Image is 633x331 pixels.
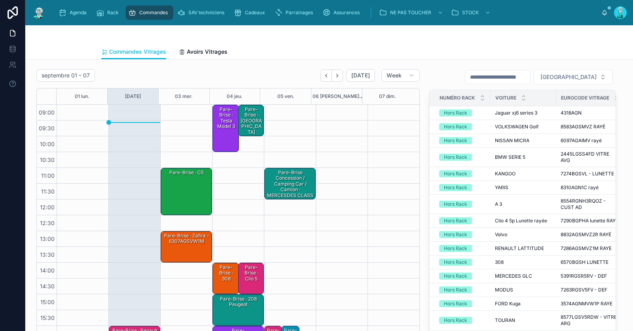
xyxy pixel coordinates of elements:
a: 8583AGSMVZ RAYÉ [561,124,620,130]
a: Hors Rack [439,109,485,117]
span: VOLKSWAGEN Golf [495,124,538,130]
span: MODUS [495,287,513,293]
a: 5391RGSR5RV - DEF [561,273,620,279]
button: Week [381,69,419,82]
a: Agenda [56,6,92,20]
div: Hors Rack [444,123,467,130]
span: 3574AGNMVW1P RAYE [561,301,612,307]
span: TOURAN [495,317,515,323]
a: SAV techniciens [175,6,230,20]
a: Parrainages [272,6,318,20]
span: 11:30 [39,188,57,195]
span: 7263RGSV5FV - DEF [561,287,607,293]
div: Pare-Brise · [GEOGRAPHIC_DATA] [239,105,263,136]
span: 11:00 [39,172,57,179]
a: 3574AGNMVW1P RAYE [561,301,620,307]
div: Hors Rack [444,231,467,238]
span: 12:00 [38,204,57,211]
a: YARIS [495,184,551,191]
a: Hors Rack [439,201,485,208]
span: Eurocode Vitrage [561,95,609,101]
a: Commandes Vitrages [101,45,166,60]
span: 8577LGSV5RDW - VITRE ARG [561,314,620,327]
span: 8832AGSMVZ2R RAYÉ [561,231,611,238]
a: BMW SERIE 5 [495,154,551,160]
a: VOLKSWAGEN Golf [495,124,551,130]
span: 8554RGNH3RQOZ - CUST AD [561,198,620,211]
span: Clio 4 5p Lunette rayée [495,218,547,224]
span: Assurances [334,9,360,16]
a: Hors Rack [439,317,485,324]
a: Hors Rack [439,123,485,130]
a: FORD Kuga [495,301,551,307]
a: 6097AGAIMV rayé [561,137,620,144]
a: 308 [495,259,551,265]
a: 7263RGSV5FV - DEF [561,287,620,293]
span: 8583AGSMVZ RAYÉ [561,124,605,130]
a: NISSAN MICRA [495,137,551,144]
span: 7286AGSMVZ1M RAYE [561,245,612,252]
span: 5391RGSR5RV - DEF [561,273,607,279]
a: NE PAS TOUCHER [377,6,447,20]
button: [DATE] [125,88,141,104]
span: 13:30 [38,251,57,258]
a: Jaguar xj6 series 3 [495,110,551,116]
a: MODUS [495,287,551,293]
span: 8310AGN1C rayé [561,184,599,191]
div: Pare-Brise Concession / Camping Car / Camion · MERCESDES CLASS A - 5381LYPH5RVWZ1M [266,169,315,211]
div: Pare-Brise · 208 Peugeot [213,295,263,325]
span: Commandes Vitrages [109,48,166,56]
div: Pare-Brise · clio 5 [239,263,263,294]
div: Hors Rack [444,201,467,208]
a: Hors Rack [439,184,485,191]
a: 6570BGSH LUNETTE [561,259,620,265]
div: Pare-Brise · zafira - 6307AGSVW1M [162,232,211,245]
a: TOURAN [495,317,551,323]
span: Parrainages [286,9,313,16]
span: Jaguar xj6 series 3 [495,110,537,116]
span: NISSAN MICRA [495,137,529,144]
div: Pare-Brise · zafira - 6307AGSVW1M [161,231,212,262]
h2: septembre 01 – 07 [42,71,90,79]
span: Cadeaux [245,9,265,16]
button: 03 mer. [175,88,193,104]
button: 04 jeu. [227,88,243,104]
a: 2445LGSS4FD VITRE AVG [561,151,620,164]
span: NE PAS TOUCHER [390,9,431,16]
a: KANGOO [495,171,551,177]
div: Hors Rack [444,317,467,324]
a: A 3 [495,201,551,207]
a: Hors Rack [439,154,485,161]
span: [DATE] [351,72,370,79]
a: 7286AGSMVZ1M RAYE [561,245,620,252]
span: Avoirs Vitrages [187,48,227,56]
div: Pare-Brise · Tesla model 3 [213,105,239,152]
a: Rack [94,6,124,20]
span: Voiture [495,95,516,101]
span: 14:00 [38,267,57,274]
a: Assurances [320,6,365,20]
a: Cadeaux [231,6,271,20]
button: Next [332,70,343,82]
span: Agenda [70,9,87,16]
div: Pare-Brise · c5 [161,168,212,215]
span: 14:30 [38,283,57,290]
div: Pare-Brise · 308 [214,264,239,282]
button: 05 ven. [277,88,294,104]
div: 07 dim. [379,88,396,104]
span: 308 [495,259,504,265]
span: 09:30 [37,125,57,132]
div: Hors Rack [444,273,467,280]
div: Hors Rack [444,184,467,191]
span: 7290BGPHA lunette RAYÉ [561,218,618,224]
div: Pare-Brise · [GEOGRAPHIC_DATA] [240,106,263,136]
button: 01 lun. [75,88,89,104]
span: 6570BGSH LUNETTE [561,259,608,265]
button: Back [320,70,332,82]
a: 7290BGPHA lunette RAYÉ [561,218,620,224]
span: Numéro Rack [440,95,475,101]
a: Hors Rack [439,286,485,293]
